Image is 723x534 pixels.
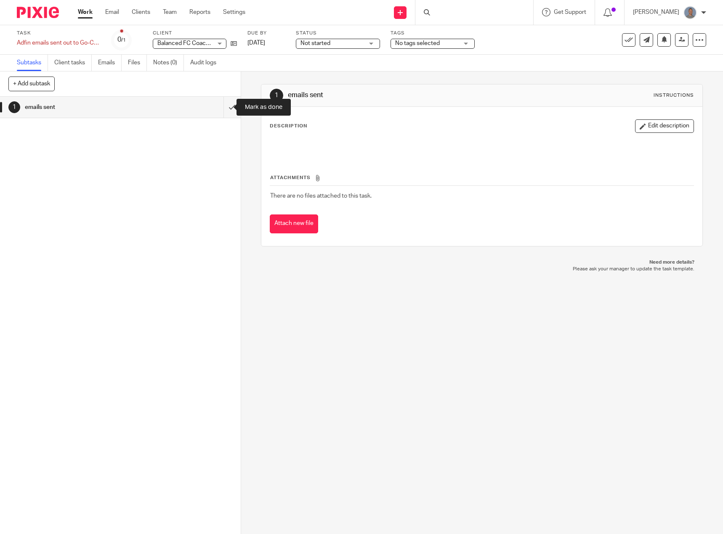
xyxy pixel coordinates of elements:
[121,38,126,42] small: /1
[17,39,101,47] div: Adfin emails sent out to Go-Cardless customers
[78,8,93,16] a: Work
[117,35,126,45] div: 0
[247,30,285,37] label: Due by
[8,77,55,91] button: + Add subtask
[17,30,101,37] label: Task
[17,55,48,71] a: Subtasks
[54,55,92,71] a: Client tasks
[633,8,679,16] p: [PERSON_NAME]
[270,123,307,130] p: Description
[153,55,184,71] a: Notes (0)
[269,259,694,266] p: Need more details?
[391,30,475,37] label: Tags
[157,40,217,46] span: Balanced FC Coaching
[8,101,20,113] div: 1
[270,89,283,102] div: 1
[683,6,697,19] img: James%20Headshot.png
[190,55,223,71] a: Audit logs
[247,40,265,46] span: [DATE]
[17,7,59,18] img: Pixie
[554,9,586,15] span: Get Support
[163,8,177,16] a: Team
[300,40,330,46] span: Not started
[296,30,380,37] label: Status
[223,8,245,16] a: Settings
[654,92,694,99] div: Instructions
[269,266,694,272] p: Please ask your manager to update the task template.
[635,119,694,133] button: Edit description
[270,214,318,233] button: Attach new file
[189,8,210,16] a: Reports
[153,30,237,37] label: Client
[105,8,119,16] a: Email
[270,175,311,180] span: Attachments
[128,55,147,71] a: Files
[98,55,122,71] a: Emails
[395,40,440,46] span: No tags selected
[132,8,150,16] a: Clients
[25,101,152,114] h1: emails sent
[288,91,500,100] h1: emails sent
[270,193,372,199] span: There are no files attached to this task.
